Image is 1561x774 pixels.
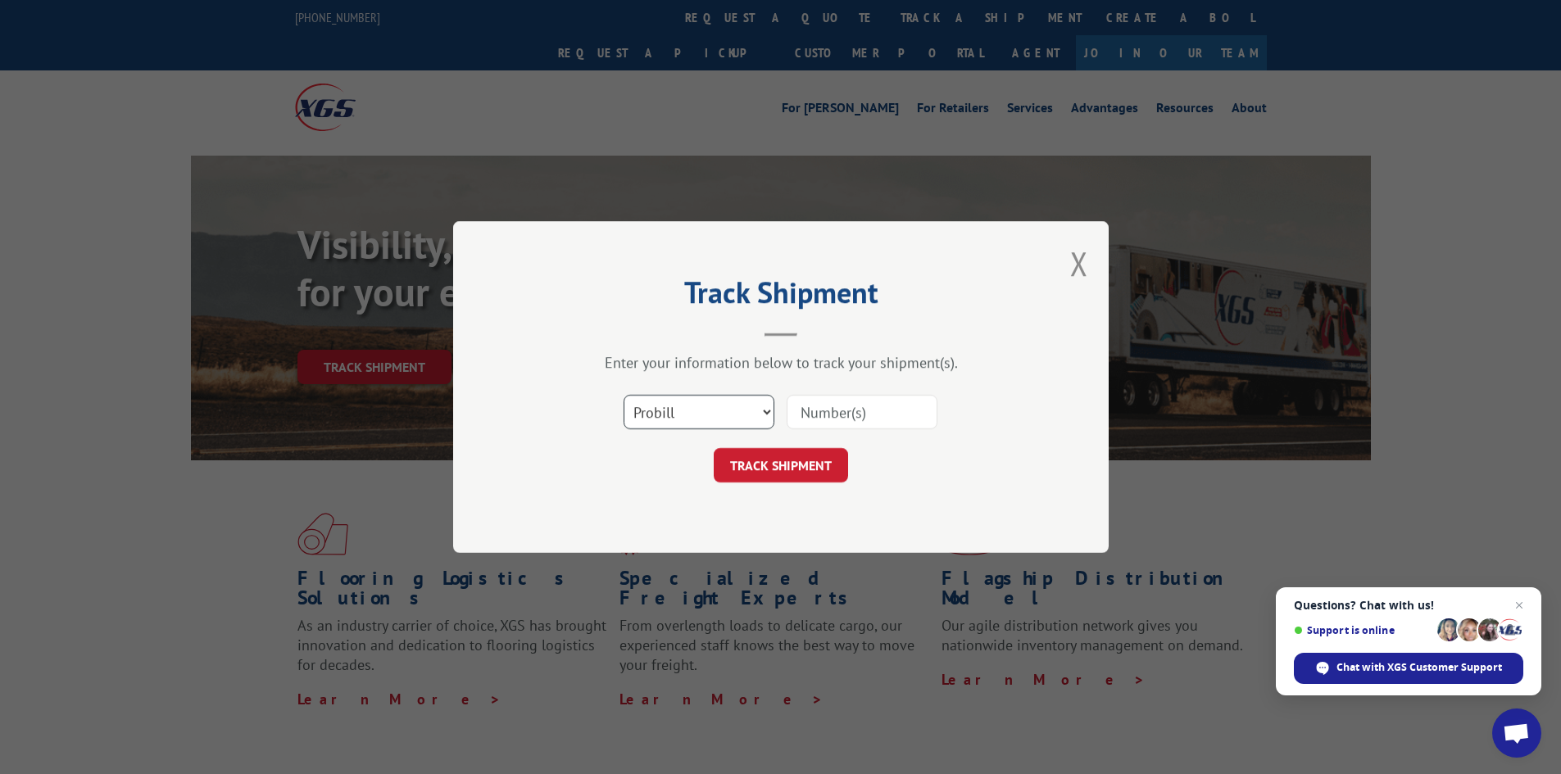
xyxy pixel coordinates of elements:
button: TRACK SHIPMENT [714,448,848,482]
div: Enter your information below to track your shipment(s). [535,353,1027,372]
span: Close chat [1509,595,1529,615]
span: Chat with XGS Customer Support [1336,660,1502,675]
span: Questions? Chat with us! [1294,599,1523,612]
input: Number(s) [787,395,937,429]
div: Open chat [1492,708,1541,758]
h2: Track Shipment [535,281,1027,312]
span: Support is online [1294,624,1432,636]
button: Close modal [1070,242,1088,285]
div: Chat with XGS Customer Support [1294,653,1523,684]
